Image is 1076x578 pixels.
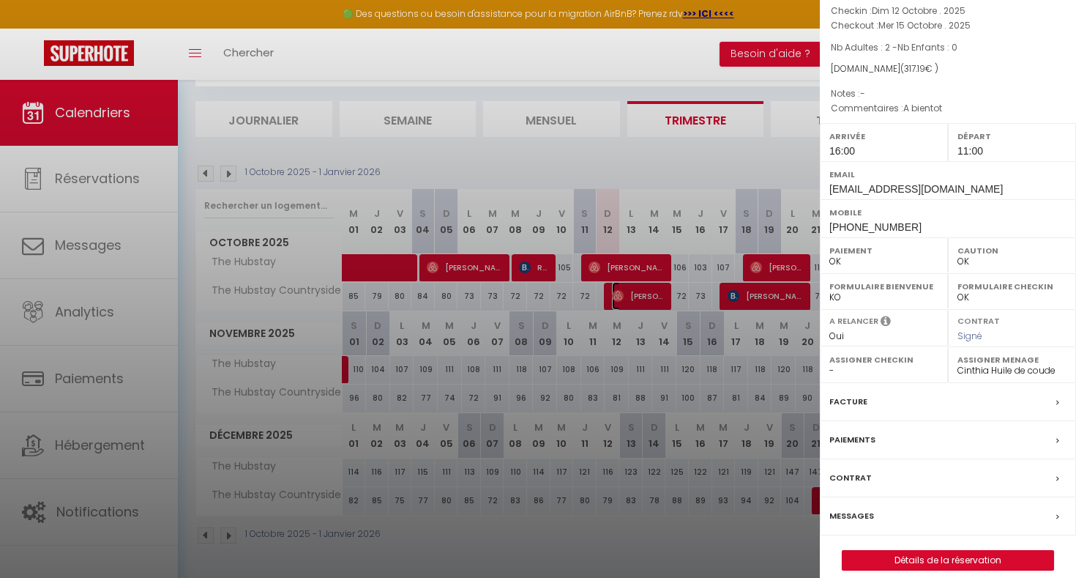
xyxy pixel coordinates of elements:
p: Notes : [831,86,1065,101]
label: Assigner Checkin [829,352,938,367]
label: Contrat [829,470,872,486]
a: Détails de la réservation [843,551,1053,570]
label: Paiement [829,243,938,258]
span: Nb Adultes : 2 - [831,41,957,53]
label: Formulaire Checkin [957,279,1066,294]
span: 16:00 [829,145,855,157]
p: Checkin : [831,4,1065,18]
label: Contrat [957,315,1000,325]
button: Détails de la réservation [842,550,1054,571]
p: Checkout : [831,18,1065,33]
label: Caution [957,243,1066,258]
span: A bientot [903,102,942,114]
label: Messages [829,508,874,524]
label: Mobile [829,205,1066,220]
div: [DOMAIN_NAME] [831,62,1065,76]
label: Formulaire Bienvenue [829,279,938,294]
span: 317.19 [904,62,925,75]
span: 11:00 [957,145,983,157]
label: Facture [829,394,867,410]
label: Arrivée [829,129,938,144]
span: Dim 12 Octobre . 2025 [872,4,965,17]
label: Départ [957,129,1066,144]
label: Email [829,167,1066,182]
span: [PHONE_NUMBER] [829,221,922,233]
p: Commentaires : [831,101,1065,116]
span: Signé [957,330,982,342]
label: Paiements [829,432,875,448]
span: ( € ) [900,62,938,75]
label: A relancer [829,315,878,327]
span: Mer 15 Octobre . 2025 [878,19,971,32]
span: [EMAIL_ADDRESS][DOMAIN_NAME] [829,183,1003,195]
span: - [860,87,865,100]
i: Sélectionner OUI si vous souhaiter envoyer les séquences de messages post-checkout [881,315,891,331]
label: Assigner Menage [957,352,1066,367]
span: Nb Enfants : 0 [897,41,957,53]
